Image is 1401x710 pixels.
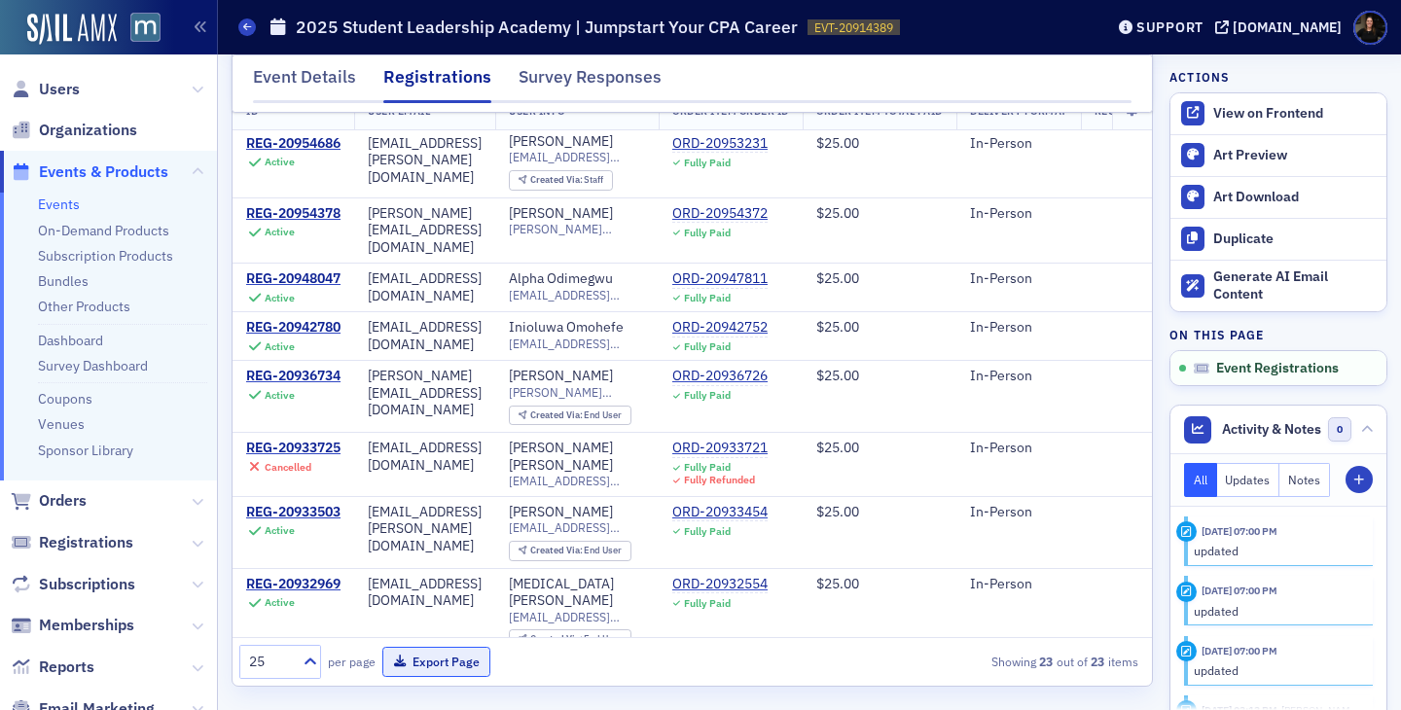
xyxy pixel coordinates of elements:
a: Art Download [1170,176,1386,218]
div: Active [265,292,295,304]
span: Order Item Order ID [672,104,789,118]
span: Users [39,79,80,100]
span: $25.00 [816,204,859,222]
div: Alpha Odimegwu [509,270,613,288]
button: All [1184,463,1217,497]
span: Created Via : [530,408,585,421]
a: [MEDICAL_DATA][PERSON_NAME] [509,576,645,610]
span: [EMAIL_ADDRESS][PERSON_NAME][DOMAIN_NAME] [509,520,645,535]
span: $25.00 [816,503,859,520]
time: 8/12/2025 07:00 PM [1202,524,1277,538]
span: [PERSON_NAME][EMAIL_ADDRESS][DOMAIN_NAME] [509,385,645,400]
a: ORD-20933454 [672,504,768,521]
div: [PERSON_NAME][EMAIL_ADDRESS][DOMAIN_NAME] [368,368,482,419]
a: ORD-20933721 [672,440,768,457]
a: On-Demand Products [38,222,169,239]
div: Active [265,524,295,537]
div: Duplicate [1213,231,1377,248]
span: [EMAIL_ADDRESS][DOMAIN_NAME] [509,474,645,488]
div: Registrations [383,64,491,103]
span: 0 [1328,417,1352,442]
a: ORD-20932554 [672,576,768,593]
div: Created Via: Staff [509,170,613,191]
div: Created Via: End User [509,406,631,426]
div: [EMAIL_ADDRESS][PERSON_NAME][DOMAIN_NAME] [368,135,482,187]
strong: 23 [1088,653,1108,670]
div: Active [265,596,295,609]
div: REG-20933503 [246,504,341,521]
div: [PERSON_NAME] [509,504,613,521]
span: Delivery Format [970,104,1067,118]
a: Subscriptions [11,574,135,595]
a: ORD-20936726 [672,368,768,385]
a: [PERSON_NAME] [PERSON_NAME] [509,440,645,474]
span: User Email [368,104,430,118]
span: Profile [1353,11,1387,45]
span: ID [246,104,258,118]
div: Survey Responses [519,64,662,100]
div: In-Person [970,576,1067,593]
a: Dashboard [38,332,103,349]
div: Fully Paid [684,227,731,239]
span: $25.00 [816,367,859,384]
div: 25 [249,652,292,672]
div: In-Person [970,440,1067,457]
div: View on Frontend [1213,105,1377,123]
button: Generate AI Email Content [1170,260,1386,312]
img: SailAMX [27,14,117,45]
a: Art Preview [1170,135,1386,176]
div: ORD-20954372 [672,205,768,223]
div: updated [1194,542,1360,559]
div: updated [1194,602,1360,620]
span: Memberships [39,615,134,636]
div: End User [530,410,623,421]
div: Fully Paid [684,292,731,304]
div: Fully Paid [684,597,731,610]
a: View on Frontend [1170,93,1386,134]
span: [EMAIL_ADDRESS][PERSON_NAME][DOMAIN_NAME] [509,150,645,164]
div: Inioluwa Omohefe [509,319,624,337]
button: Duplicate [1170,218,1386,260]
div: [PERSON_NAME][EMAIL_ADDRESS][DOMAIN_NAME] [368,205,482,257]
div: [EMAIL_ADDRESS][DOMAIN_NAME] [368,319,482,353]
span: EVT-20914389 [814,19,893,36]
a: View Homepage [117,13,161,46]
div: Active [265,340,295,353]
span: Event Registrations [1216,360,1339,377]
a: REG-20954686 [246,135,341,153]
a: Bundles [38,272,89,290]
a: REG-20942780 [246,319,341,337]
label: per page [328,653,376,670]
span: $25.00 [816,575,859,592]
button: Export Page [382,647,490,677]
div: updated [1194,661,1360,679]
a: [PERSON_NAME] [509,205,613,223]
button: [DOMAIN_NAME] [1215,20,1348,34]
div: Update [1176,582,1197,602]
a: ORD-20947811 [672,270,768,288]
div: In-Person [970,270,1067,288]
div: Support [1136,18,1203,36]
strong: 23 [1036,653,1057,670]
div: In-Person [970,205,1067,223]
div: [PERSON_NAME] [509,368,613,385]
a: REG-20933725 [246,440,341,457]
span: Subscriptions [39,574,135,595]
span: User Info [509,104,565,118]
div: Fully Paid [684,389,731,402]
div: Active [265,156,295,168]
span: Organizations [39,120,137,141]
span: Reports [39,657,94,678]
div: End User [530,634,623,645]
div: Fully Refunded [684,474,755,486]
a: REG-20954378 [246,205,341,223]
h4: Actions [1169,68,1230,86]
span: Created Via : [530,632,585,645]
a: Coupons [38,390,92,408]
div: Update [1176,521,1197,542]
